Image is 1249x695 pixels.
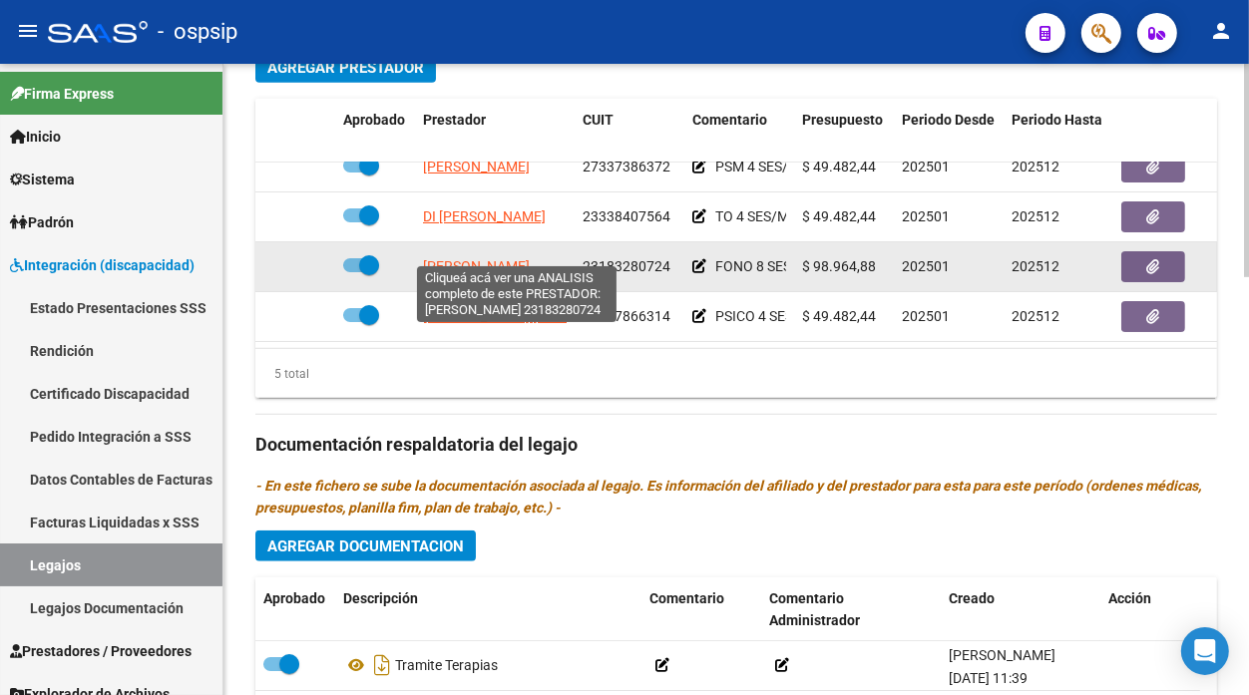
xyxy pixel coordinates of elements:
span: 27337386372 [583,159,670,174]
span: 202501 [902,159,950,174]
span: PSICO 4 SES/MES [715,308,827,324]
button: Agregar Prestador [255,52,436,83]
div: 5 total [255,363,309,385]
span: Presupuesto [802,112,883,128]
i: Descargar documento [369,649,395,681]
span: CUIT [583,112,614,128]
span: Padrón [10,211,74,233]
span: 27257866314 [583,308,670,324]
span: Acción [1108,590,1151,606]
datatable-header-cell: Presupuesto [794,99,894,165]
span: 202512 [1012,308,1059,324]
span: 202501 [902,308,950,324]
span: Periodo Hasta [1012,112,1102,128]
span: 202512 [1012,258,1059,274]
span: 202501 [902,208,950,224]
span: Prestador [423,112,486,128]
span: Prestadores / Proveedores [10,640,192,662]
datatable-header-cell: Prestador [415,99,575,165]
span: PSM 4 SES/MES [715,159,816,174]
span: FONO 8 SES/MES [715,258,825,274]
span: Agregar Documentacion [267,537,464,555]
span: [PERSON_NAME] [949,647,1055,663]
datatable-header-cell: Acción [1100,577,1200,643]
span: 23338407564 [583,208,670,224]
span: Agregar Prestador [267,59,424,77]
datatable-header-cell: CUIT [575,99,684,165]
datatable-header-cell: Comentario [684,99,794,165]
span: [PERSON_NAME] [423,159,530,174]
span: Comentario Administrador [769,590,860,629]
span: Integración (discapacidad) [10,254,195,276]
span: Sistema [10,169,75,190]
span: Comentario [692,112,767,128]
datatable-header-cell: Aprobado [255,577,335,643]
span: Creado [949,590,995,606]
span: 202512 [1012,159,1059,174]
span: Aprobado [263,590,325,606]
span: $ 49.482,44 [802,208,876,224]
mat-icon: menu [16,19,40,43]
span: [DATE] 11:39 [949,670,1028,686]
datatable-header-cell: Aprobado [335,99,415,165]
datatable-header-cell: Comentario Administrador [761,577,941,643]
datatable-header-cell: Periodo Hasta [1004,99,1113,165]
span: Periodo Desde [902,112,995,128]
h3: Documentación respaldatoria del legajo [255,431,1217,459]
span: Comentario [649,590,724,606]
span: 202501 [902,258,950,274]
span: Aprobado [343,112,405,128]
mat-icon: person [1209,19,1233,43]
span: - ospsip [158,10,237,54]
div: Tramite Terapias [343,649,633,681]
datatable-header-cell: Creado [941,577,1100,643]
span: $ 49.482,44 [802,308,876,324]
button: Agregar Documentacion [255,530,476,561]
datatable-header-cell: Comentario [641,577,761,643]
span: Inicio [10,126,61,148]
span: Descripción [343,590,418,606]
span: $ 98.964,88 [802,258,876,274]
div: Open Intercom Messenger [1181,627,1229,675]
span: 202512 [1012,208,1059,224]
i: - En este fichero se sube la documentación asociada al legajo. Es información del afiliado y del ... [255,478,1201,516]
datatable-header-cell: Descripción [335,577,641,643]
span: TO 4 SES/MES [715,208,805,224]
span: [PERSON_NAME] [423,258,530,274]
span: [PERSON_NAME] [PERSON_NAME] [423,308,639,324]
span: Firma Express [10,83,114,105]
span: $ 49.482,44 [802,159,876,174]
span: 23183280724 [583,258,670,274]
datatable-header-cell: Periodo Desde [894,99,1004,165]
span: DI [PERSON_NAME] [423,208,546,224]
